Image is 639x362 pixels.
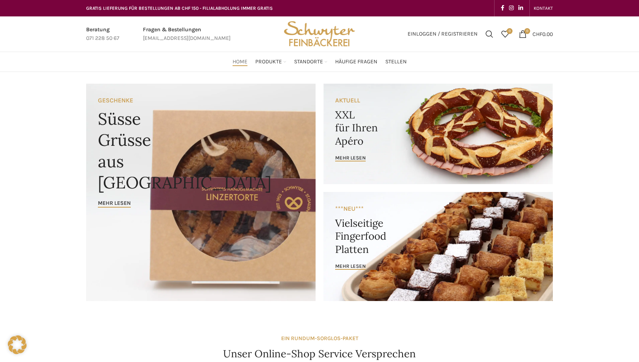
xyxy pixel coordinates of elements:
[86,5,273,11] span: GRATIS LIEFERUNG FÜR BESTELLUNGEN AB CHF 150 - FILIALABHOLUNG IMMER GRATIS
[323,192,553,301] a: Banner link
[143,25,231,43] a: Infobox link
[534,0,553,16] a: KONTAKT
[223,347,416,361] h4: Unser Online-Shop Service Versprechen
[524,28,530,34] span: 0
[233,58,247,66] span: Home
[255,58,282,66] span: Produkte
[507,28,513,34] span: 0
[408,31,478,37] span: Einloggen / Registrieren
[294,58,323,66] span: Standorte
[294,54,327,70] a: Standorte
[507,3,516,14] a: Instagram social link
[516,3,525,14] a: Linkedin social link
[323,84,553,184] a: Banner link
[534,5,553,11] span: KONTAKT
[385,58,407,66] span: Stellen
[404,26,482,42] a: Einloggen / Registrieren
[281,335,358,342] strong: EIN RUNDUM-SORGLOS-PAKET
[385,54,407,70] a: Stellen
[530,0,557,16] div: Secondary navigation
[497,26,513,42] a: 0
[532,30,542,37] span: CHF
[281,30,358,37] a: Site logo
[233,54,247,70] a: Home
[281,16,358,52] img: Bäckerei Schwyter
[82,54,557,70] div: Main navigation
[498,3,507,14] a: Facebook social link
[497,26,513,42] div: Meine Wunschliste
[515,26,557,42] a: 0 CHF0.00
[86,25,119,43] a: Infobox link
[335,58,377,66] span: Häufige Fragen
[335,54,377,70] a: Häufige Fragen
[255,54,286,70] a: Produkte
[482,26,497,42] a: Suchen
[86,84,316,301] a: Banner link
[532,30,553,37] bdi: 0.00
